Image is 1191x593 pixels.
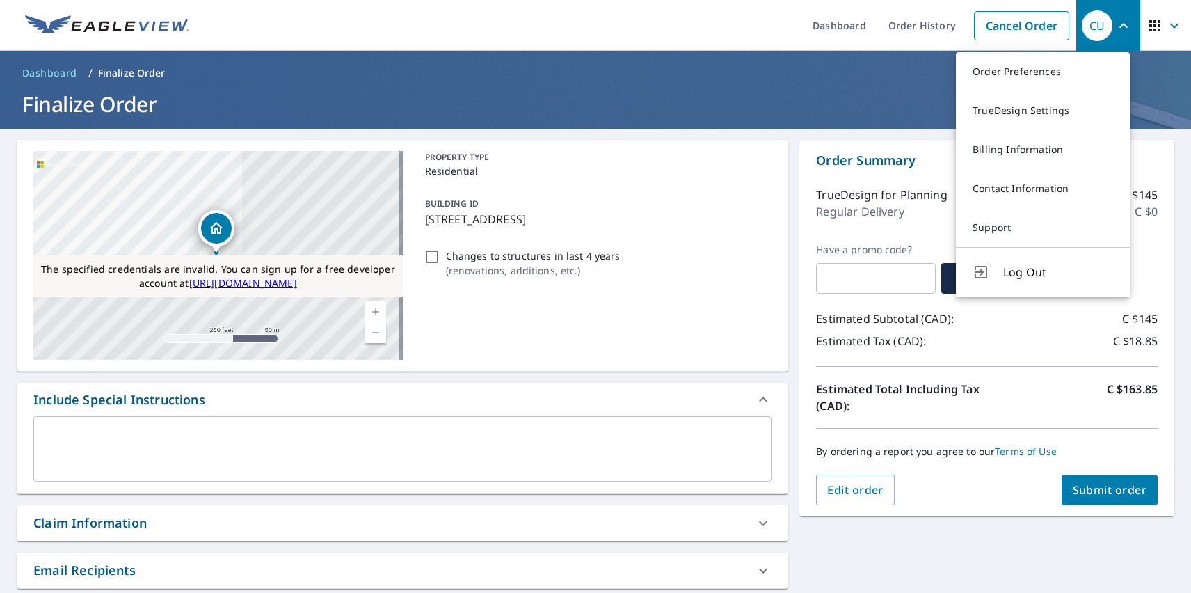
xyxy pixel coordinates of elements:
a: Cancel Order [974,11,1069,40]
div: Claim Information [33,514,147,532]
a: TrueDesign Settings [956,91,1130,130]
p: TrueDesign for Planning [816,187,947,203]
a: Current Level 17, Zoom In [365,301,386,322]
a: Order Preferences [956,52,1130,91]
nav: breadcrumb [17,62,1174,84]
p: C $0 [1135,203,1158,220]
button: Submit order [1062,475,1158,505]
label: Have a promo code? [816,244,936,256]
p: Changes to structures in last 4 years [446,248,621,263]
div: The specified credentials are invalid. You can sign up for a free developer account at [33,255,403,297]
a: [URL][DOMAIN_NAME] [189,276,297,290]
span: Edit order [827,482,884,498]
div: Include Special Instructions [33,390,205,409]
p: ( renovations, additions, etc. ) [446,263,621,278]
span: Apply [952,271,989,286]
h1: Finalize Order [17,90,1174,118]
span: Dashboard [22,66,77,80]
div: Claim Information [17,505,788,541]
p: Residential [425,164,767,178]
div: Email Recipients [33,561,136,580]
p: C $145 [1122,187,1158,203]
a: Dashboard [17,62,83,84]
p: Estimated Tax (CAD): [816,333,986,349]
button: Edit order [816,475,895,505]
p: Finalize Order [98,66,166,80]
div: The specified credentials are invalid. You can sign up for a free developer account at http://www... [33,255,403,297]
p: C $145 [1122,310,1158,327]
p: C $18.85 [1113,333,1158,349]
button: Log Out [956,247,1130,296]
li: / [88,65,93,81]
div: Include Special Instructions [17,383,788,416]
img: EV Logo [25,15,189,36]
button: Apply [941,263,1000,294]
p: BUILDING ID [425,198,479,209]
a: Support [956,208,1130,247]
p: By ordering a report you agree to our [816,445,1158,458]
span: Log Out [1003,264,1113,280]
a: Current Level 17, Zoom Out [365,322,386,343]
p: C $163.85 [1107,381,1158,414]
a: Terms of Use [995,445,1057,458]
p: [STREET_ADDRESS] [425,211,767,228]
p: Estimated Total Including Tax (CAD): [816,381,986,414]
p: Order Summary [816,151,1158,170]
a: Contact Information [956,169,1130,208]
a: Billing Information [956,130,1130,169]
div: CU [1082,10,1112,41]
p: PROPERTY TYPE [425,151,767,164]
p: Estimated Subtotal (CAD): [816,310,986,327]
div: Dropped pin, building 1, Residential property, 6100 BROADWAY BURNABY BC V5B2Y2 [198,210,234,253]
div: Email Recipients [17,553,788,588]
p: Regular Delivery [816,203,904,220]
span: Submit order [1073,482,1147,498]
